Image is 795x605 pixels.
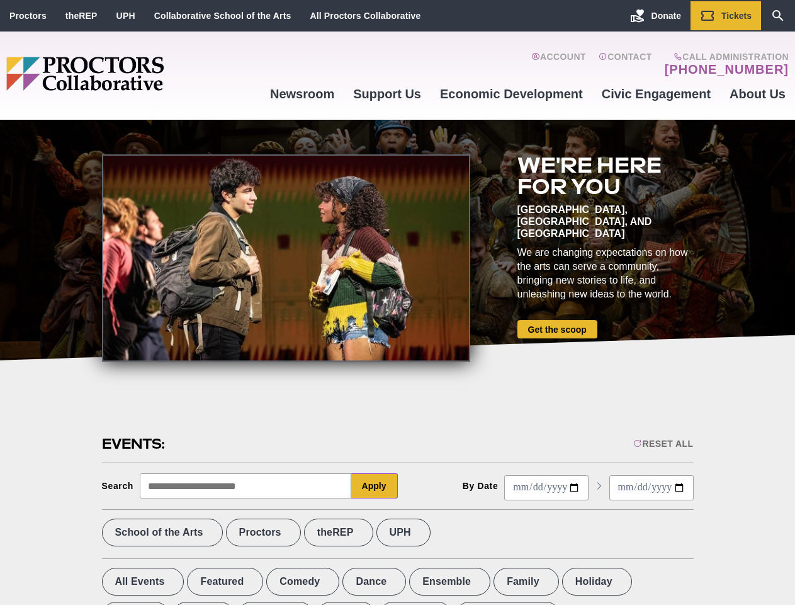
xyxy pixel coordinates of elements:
h2: We're here for you [517,154,694,197]
span: Tickets [721,11,752,21]
a: theREP [65,11,98,21]
a: About Us [720,77,795,111]
a: Newsroom [261,77,344,111]
div: We are changing expectations on how the arts can serve a community, bringing new stories to life,... [517,246,694,301]
label: All Events [102,568,184,596]
a: Contact [599,52,652,77]
label: School of the Arts [102,519,223,546]
a: Account [531,52,586,77]
label: Featured [187,568,263,596]
label: Proctors [226,519,301,546]
a: Donate [621,1,691,30]
img: Proctors logo [6,57,261,91]
label: Comedy [266,568,339,596]
a: Economic Development [431,77,592,111]
a: Proctors [9,11,47,21]
div: [GEOGRAPHIC_DATA], [GEOGRAPHIC_DATA], and [GEOGRAPHIC_DATA] [517,204,694,239]
a: Collaborative School of the Arts [154,11,291,21]
label: Family [493,568,559,596]
div: By Date [463,481,499,491]
a: Search [761,1,795,30]
div: Search [102,481,134,491]
h2: Events: [102,434,167,454]
button: Apply [351,473,398,498]
div: Reset All [633,439,693,449]
a: Civic Engagement [592,77,720,111]
span: Call Administration [661,52,789,62]
a: Get the scoop [517,320,597,338]
a: All Proctors Collaborative [310,11,420,21]
a: [PHONE_NUMBER] [665,62,789,77]
label: Dance [342,568,406,596]
label: Holiday [562,568,632,596]
a: UPH [116,11,135,21]
label: theREP [304,519,373,546]
span: Donate [651,11,681,21]
label: UPH [376,519,431,546]
label: Ensemble [409,568,490,596]
a: Tickets [691,1,761,30]
a: Support Us [344,77,431,111]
